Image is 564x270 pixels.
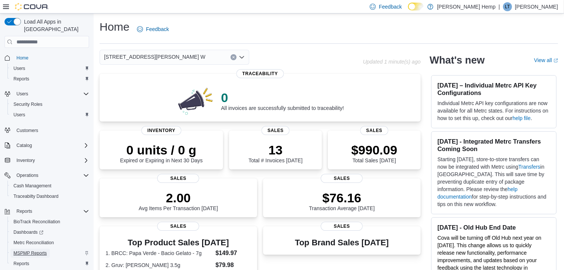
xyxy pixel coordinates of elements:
[437,2,496,11] p: [PERSON_NAME] Hemp
[231,54,237,60] button: Clear input
[321,174,363,183] span: Sales
[104,52,205,61] span: [STREET_ADDRESS][PERSON_NAME] W
[13,229,43,235] span: Dashboards
[438,82,550,96] h3: [DATE] – Individual Metrc API Key Configurations
[309,190,375,205] p: $76.16
[351,142,397,163] div: Total Sales [DATE]
[157,174,199,183] span: Sales
[10,249,50,258] a: MSPMP Reports
[10,228,46,237] a: Dashboards
[10,64,89,73] span: Users
[216,249,251,258] dd: $149.97
[139,190,218,211] div: Avg Items Per Transaction [DATE]
[16,55,28,61] span: Home
[13,65,25,71] span: Users
[7,227,92,237] a: Dashboards
[438,138,550,153] h3: [DATE] - Integrated Metrc Transfers Coming Soon
[7,248,92,258] button: MSPMP Reports
[7,181,92,191] button: Cash Management
[10,181,89,190] span: Cash Management
[534,57,558,63] a: View allExternal link
[13,76,29,82] span: Reports
[1,125,92,135] button: Customers
[13,89,31,98] button: Users
[7,74,92,84] button: Reports
[10,238,57,247] a: Metrc Reconciliation
[13,53,31,62] a: Home
[13,207,35,216] button: Reports
[10,192,61,201] a: Traceabilty Dashboard
[13,219,60,225] span: BioTrack Reconciliation
[408,3,424,10] input: Dark Mode
[15,3,49,10] img: Cova
[16,91,28,97] span: Users
[13,171,42,180] button: Operations
[120,142,203,157] p: 0 units / 0 g
[295,238,389,247] h3: Top Brand Sales [DATE]
[262,126,290,135] span: Sales
[10,217,63,226] a: BioTrack Reconciliation
[16,208,32,214] span: Reports
[10,64,28,73] a: Users
[13,261,29,267] span: Reports
[13,126,41,135] a: Customers
[518,164,540,170] a: Transfers
[10,100,45,109] a: Security Roles
[513,115,531,121] a: help file
[157,222,199,231] span: Sales
[1,170,92,181] button: Operations
[438,99,550,122] p: Individual Metrc API key configurations are now available for all Metrc states. For instructions ...
[239,54,245,60] button: Open list of options
[141,126,182,135] span: Inventory
[554,58,558,63] svg: External link
[1,140,92,151] button: Catalog
[10,249,89,258] span: MSPMP Reports
[10,259,89,268] span: Reports
[146,25,169,33] span: Feedback
[16,172,39,178] span: Operations
[13,183,51,189] span: Cash Management
[13,141,89,150] span: Catalog
[351,142,397,157] p: $990.09
[1,52,92,63] button: Home
[10,110,28,119] a: Users
[236,69,284,78] span: Traceability
[309,190,375,211] div: Transaction Average [DATE]
[13,171,89,180] span: Operations
[1,89,92,99] button: Users
[13,207,89,216] span: Reports
[7,237,92,248] button: Metrc Reconciliation
[321,222,363,231] span: Sales
[10,100,89,109] span: Security Roles
[363,59,421,65] p: Updated 1 minute(s) ago
[7,110,92,120] button: Users
[13,89,89,98] span: Users
[249,142,302,157] p: 13
[10,74,89,83] span: Reports
[10,238,89,247] span: Metrc Reconciliation
[100,19,129,34] h1: Home
[176,86,215,116] img: 0
[13,125,89,135] span: Customers
[13,250,47,256] span: MSPMP Reports
[7,99,92,110] button: Security Roles
[16,142,32,148] span: Catalog
[7,217,92,227] button: BioTrack Reconciliation
[430,54,485,66] h2: What's new
[515,2,558,11] p: [PERSON_NAME]
[7,191,92,202] button: Traceabilty Dashboard
[13,240,54,246] span: Metrc Reconciliation
[1,155,92,166] button: Inventory
[120,142,203,163] div: Expired or Expiring in Next 30 Days
[134,22,172,37] a: Feedback
[13,141,35,150] button: Catalog
[503,2,512,11] div: Lucas Todd
[216,261,251,270] dd: $79.98
[10,110,89,119] span: Users
[13,156,38,165] button: Inventory
[221,90,344,111] div: All invoices are successfully submitted to traceability!
[16,128,38,134] span: Customers
[499,2,500,11] p: |
[10,74,32,83] a: Reports
[16,157,35,163] span: Inventory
